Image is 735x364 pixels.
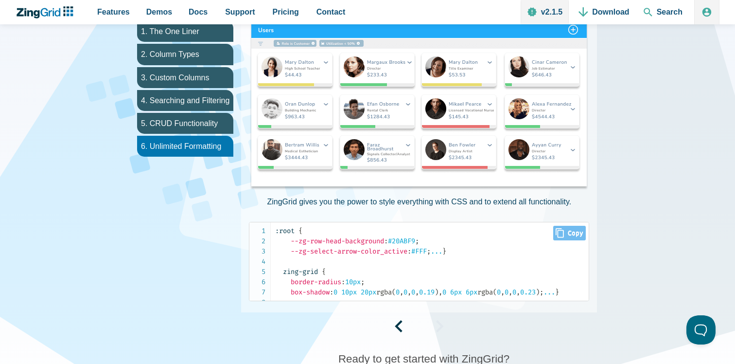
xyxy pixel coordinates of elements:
[137,90,233,111] li: 4. Searching and Filtering
[137,44,233,65] li: 2. Column Types
[225,5,255,18] span: Support
[137,113,233,134] li: 5. CRUD Functionality
[97,5,130,18] span: Features
[376,288,392,296] span: rgba
[686,315,716,345] iframe: Toggle Customer Support
[275,226,589,297] code: #20ABF9 #FFF ... 10px 0 10px 20px 0 0 0 0.19 0 6px 6px 0 0 0 0.23 ...
[361,278,365,286] span: ;
[415,237,419,245] span: ;
[330,288,333,296] span: :
[291,278,341,286] span: border-radius
[442,247,446,255] span: }
[508,288,512,296] span: ,
[427,247,431,255] span: ;
[137,67,233,88] li: 3. Custom Columns
[477,288,493,296] span: rgba
[291,288,330,296] span: box-shadow
[16,6,78,18] a: ZingChart Logo. Click to return to the homepage
[435,288,438,296] span: )
[501,288,505,296] span: ,
[540,288,543,296] span: ;
[267,195,571,208] p: ZingGrid gives you the power to style everything with CSS and to extend all functionality.
[400,288,403,296] span: ,
[407,247,411,255] span: :
[322,268,326,276] span: {
[291,247,407,255] span: --zg-select-arrow-color_active
[189,5,208,18] span: Docs
[415,288,419,296] span: ,
[275,227,295,235] span: :root
[291,237,384,245] span: --zg-row-head-background
[146,5,172,18] span: Demos
[298,227,302,235] span: {
[407,288,411,296] span: ,
[341,278,345,286] span: :
[316,5,346,18] span: Contact
[137,136,233,157] li: 6. Unlimited Formatting
[384,237,388,245] span: :
[555,288,559,296] span: }
[493,288,497,296] span: (
[438,288,442,296] span: ,
[536,288,540,296] span: )
[283,268,318,276] span: zing-grid
[137,21,233,42] li: 1. The One Liner
[516,288,520,296] span: ,
[273,5,299,18] span: Pricing
[392,288,396,296] span: (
